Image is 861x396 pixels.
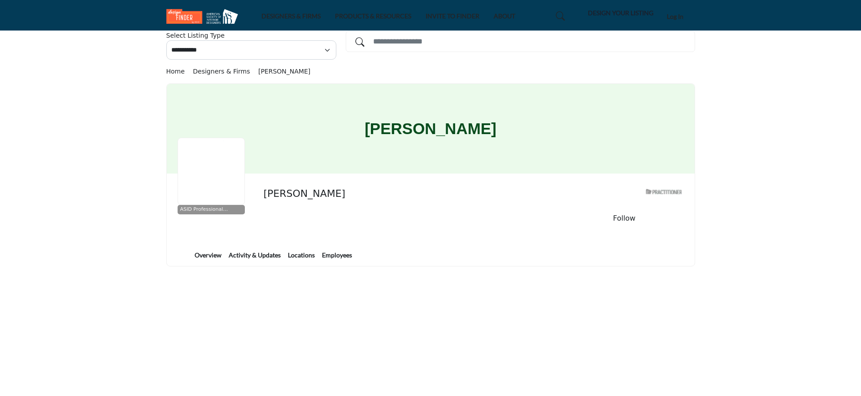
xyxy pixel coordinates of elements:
span: ASID Professional Practitioner [179,206,229,213]
div: DESIGN YOUR LISTING [575,8,653,18]
a: Home [166,68,193,75]
h1: [PERSON_NAME] [365,84,496,174]
a: Designers & Firms [193,68,258,75]
h5: DESIGN YOUR LISTING [588,9,653,17]
a: Employees [322,250,352,266]
a: Search [548,9,570,24]
h2: [PERSON_NAME] [263,188,510,200]
a: Locations [287,250,315,266]
input: Search Solutions [346,31,695,52]
span: Log In [667,13,683,20]
img: site Logo [166,9,243,24]
a: ABOUT [494,12,515,20]
button: More details [673,215,684,222]
a: Activity & Updates [228,250,281,266]
button: Follow [580,209,669,228]
button: Log In [656,9,695,25]
img: ASID Qualified Practitioners [646,187,682,197]
a: INVITE TO FINDER [426,12,479,20]
a: PRODUCTS & RESOURCES [335,12,411,20]
a: DESIGNERS & FIRMS [261,12,321,20]
button: Like [565,215,576,222]
a: [PERSON_NAME] [258,68,310,75]
label: Select Listing Type [166,31,225,40]
a: Overview [194,250,222,266]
